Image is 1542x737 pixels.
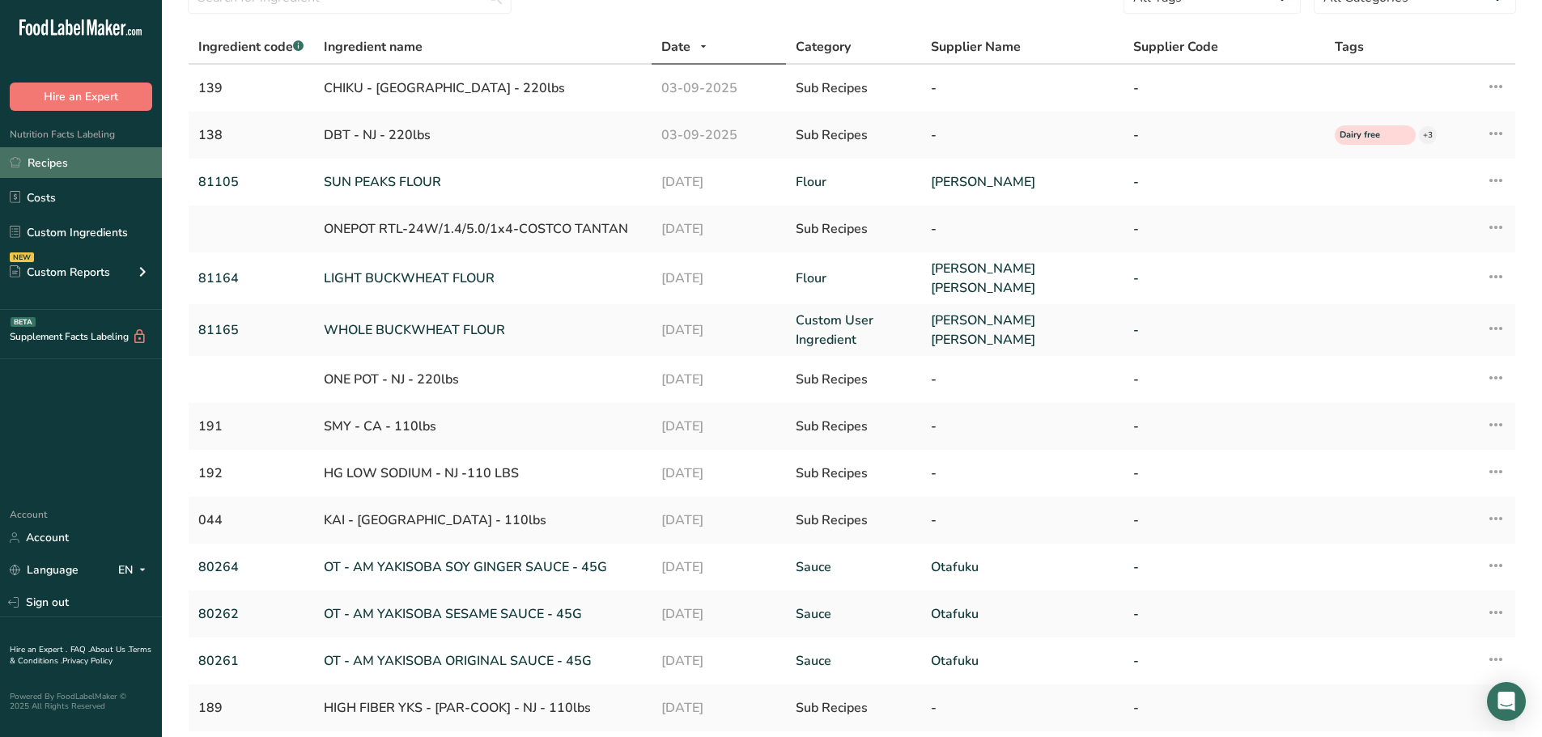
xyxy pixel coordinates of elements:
[931,510,1114,530] div: -
[324,370,641,389] div: ONE POT - NJ - 220lbs
[324,604,641,624] a: OT - AM YAKISOBA SESAME SAUCE - 45G
[1133,125,1316,145] div: -
[661,37,690,57] span: Date
[324,698,641,718] div: HIGH FIBER YKS - [PAR-COOK] - NJ - 110lbs
[796,604,911,624] a: Sauce
[796,125,911,145] div: Sub Recipes
[661,604,777,624] a: [DATE]
[10,264,110,281] div: Custom Reports
[1340,129,1396,142] span: Dairy free
[1335,37,1364,57] span: Tags
[198,78,304,98] div: 139
[796,698,911,718] div: Sub Recipes
[1419,126,1437,144] div: +3
[931,78,1114,98] div: -
[931,370,1114,389] div: -
[324,219,641,239] div: ONEPOT RTL-24W/1.4/5.0/1x4-COSTCO TANTAN
[62,655,113,667] a: Privacy Policy
[661,370,777,389] div: [DATE]
[931,651,1114,671] a: Otafuku
[931,259,1114,298] a: [PERSON_NAME] [PERSON_NAME]
[1133,417,1316,436] div: -
[198,125,304,145] div: 138
[796,219,911,239] div: Sub Recipes
[10,644,67,655] a: Hire an Expert .
[931,464,1114,483] div: -
[931,604,1114,624] a: Otafuku
[1133,37,1218,57] span: Supplier Code
[796,510,911,530] div: Sub Recipes
[661,269,777,288] a: [DATE]
[1133,269,1316,288] a: -
[931,417,1114,436] div: -
[10,83,152,111] button: Hire an Expert
[324,651,641,671] a: OT - AM YAKISOBA ORIGINAL SAUCE - 45G
[661,78,777,98] div: 03-09-2025
[661,698,777,718] div: [DATE]
[661,125,777,145] div: 03-09-2025
[796,37,851,57] span: Category
[324,269,641,288] a: LIGHT BUCKWHEAT FLOUR
[10,692,152,711] div: Powered By FoodLabelMaker © 2025 All Rights Reserved
[1133,464,1316,483] div: -
[931,311,1114,349] a: [PERSON_NAME] [PERSON_NAME]
[661,219,777,239] div: [DATE]
[931,125,1114,145] div: -
[324,557,641,577] a: OT - AM YAKISOBA SOY GINGER SAUCE - 45G
[661,464,777,483] div: [DATE]
[796,557,911,577] a: Sauce
[796,311,911,349] a: Custom User Ingredient
[661,320,777,340] a: [DATE]
[198,320,304,340] a: 81165
[1133,651,1316,671] a: -
[198,698,304,718] div: 189
[198,269,304,288] a: 81164
[661,417,777,436] div: [DATE]
[796,417,911,436] div: Sub Recipes
[931,37,1021,57] span: Supplier Name
[1133,557,1316,577] a: -
[324,417,641,436] div: SMY - CA - 110lbs
[661,172,777,192] a: [DATE]
[198,557,304,577] a: 80264
[796,464,911,483] div: Sub Recipes
[931,698,1114,718] div: -
[10,644,151,667] a: Terms & Conditions .
[1133,172,1316,192] a: -
[198,651,304,671] a: 80261
[324,125,641,145] div: DBT - NJ - 220lbs
[324,37,423,57] span: Ingredient name
[324,510,641,530] div: KAI - [GEOGRAPHIC_DATA] - 110lbs
[198,604,304,624] a: 80262
[11,317,36,327] div: BETA
[796,269,911,288] a: Flour
[198,38,304,56] span: Ingredient code
[10,252,34,262] div: NEW
[661,510,777,530] div: [DATE]
[198,510,304,530] div: 044
[1133,78,1316,98] div: -
[796,172,911,192] a: Flour
[931,219,1114,239] div: -
[198,464,304,483] div: 192
[198,172,304,192] a: 81105
[661,557,777,577] a: [DATE]
[70,644,90,655] a: FAQ .
[10,556,79,584] a: Language
[796,78,911,98] div: Sub Recipes
[1133,219,1316,239] div: -
[1133,604,1316,624] a: -
[1133,370,1316,389] div: -
[118,561,152,580] div: EN
[1487,682,1526,721] div: Open Intercom Messenger
[796,370,911,389] div: Sub Recipes
[324,320,641,340] a: WHOLE BUCKWHEAT FLOUR
[324,172,641,192] a: SUN PEAKS FLOUR
[931,172,1114,192] a: [PERSON_NAME]
[90,644,129,655] a: About Us .
[1133,510,1316,530] div: -
[796,651,911,671] a: Sauce
[324,78,641,98] div: CHIKU - [GEOGRAPHIC_DATA] - 220lbs
[1133,698,1316,718] div: -
[931,557,1114,577] a: Otafuku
